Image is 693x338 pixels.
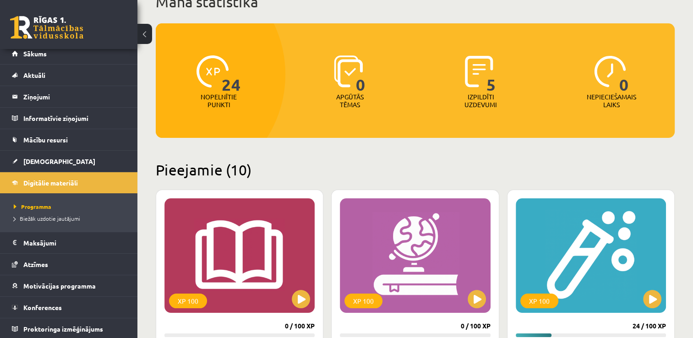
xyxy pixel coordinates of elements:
img: icon-completed-tasks-ad58ae20a441b2904462921112bc710f1caf180af7a3daa7317a5a94f2d26646.svg [465,55,493,87]
a: Mācību resursi [12,129,126,150]
p: Nopelnītie punkti [201,93,237,109]
span: Biežāk uzdotie jautājumi [14,215,80,222]
span: Sākums [23,49,47,58]
span: 0 [619,55,629,93]
span: 24 [222,55,241,93]
span: Mācību resursi [23,136,68,144]
a: Rīgas 1. Tālmācības vidusskola [10,16,83,39]
div: XP 100 [169,294,207,308]
a: Aktuāli [12,65,126,86]
span: Atzīmes [23,260,48,268]
div: XP 100 [520,294,558,308]
a: [DEMOGRAPHIC_DATA] [12,151,126,172]
a: Digitālie materiāli [12,172,126,193]
img: icon-clock-7be60019b62300814b6bd22b8e044499b485619524d84068768e800edab66f18.svg [594,55,626,87]
legend: Informatīvie ziņojumi [23,108,126,129]
a: Programma [14,202,128,211]
span: Programma [14,203,51,210]
a: Ziņojumi [12,86,126,107]
span: Proktoringa izmēģinājums [23,325,103,333]
a: Informatīvie ziņojumi [12,108,126,129]
legend: Ziņojumi [23,86,126,107]
a: Sākums [12,43,126,64]
img: icon-learned-topics-4a711ccc23c960034f471b6e78daf4a3bad4a20eaf4de84257b87e66633f6470.svg [334,55,363,87]
span: Konferences [23,303,62,311]
span: [DEMOGRAPHIC_DATA] [23,157,95,165]
a: Motivācijas programma [12,275,126,296]
a: Konferences [12,297,126,318]
p: Nepieciešamais laiks [587,93,636,109]
h2: Pieejamie (10) [156,161,675,179]
span: Digitālie materiāli [23,179,78,187]
span: 0 [356,55,366,93]
a: Atzīmes [12,254,126,275]
p: Apgūtās tēmas [332,93,368,109]
span: 5 [486,55,496,93]
span: Motivācijas programma [23,282,96,290]
span: Aktuāli [23,71,45,79]
img: icon-xp-0682a9bc20223a9ccc6f5883a126b849a74cddfe5390d2b41b4391c66f2066e7.svg [196,55,229,87]
legend: Maksājumi [23,232,126,253]
a: Maksājumi [12,232,126,253]
p: Izpildīti uzdevumi [463,93,498,109]
a: Biežāk uzdotie jautājumi [14,214,128,223]
div: XP 100 [344,294,382,308]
